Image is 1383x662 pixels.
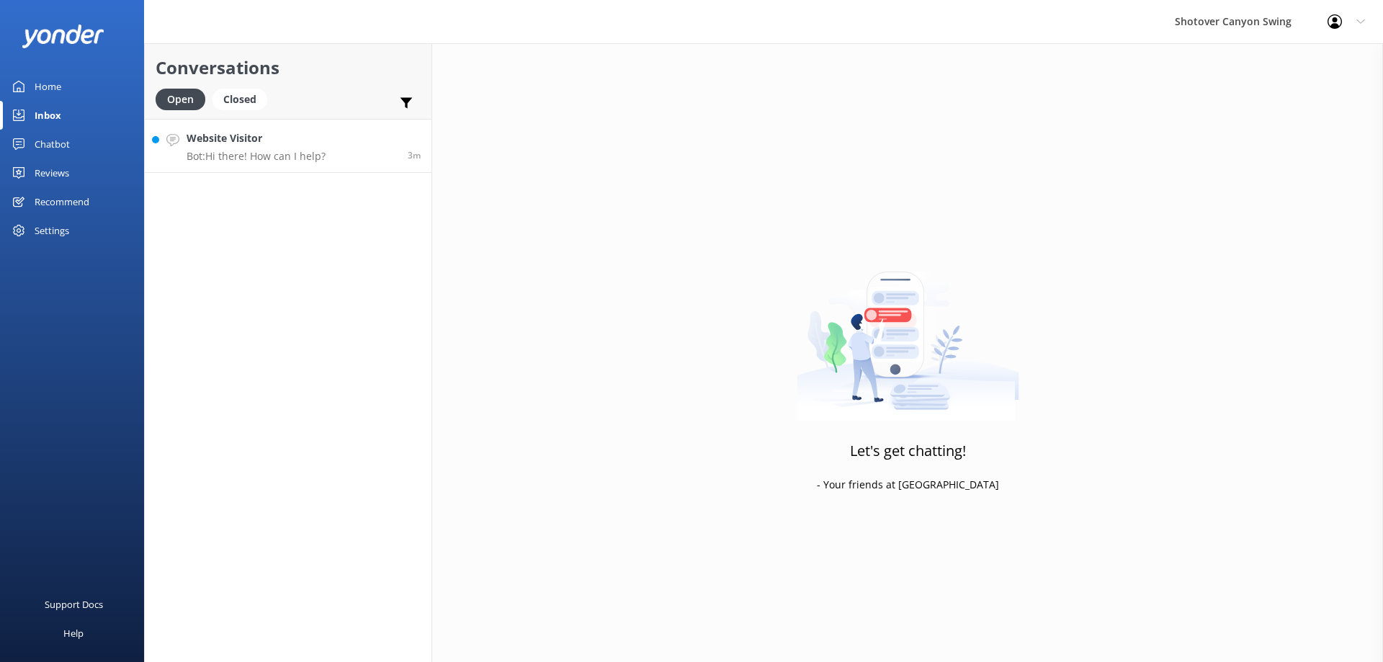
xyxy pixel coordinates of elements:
[817,477,999,493] p: - Your friends at [GEOGRAPHIC_DATA]
[35,101,61,130] div: Inbox
[212,91,274,107] a: Closed
[156,89,205,110] div: Open
[145,119,431,173] a: Website VisitorBot:Hi there! How can I help?3m
[35,216,69,245] div: Settings
[187,130,326,146] h4: Website Visitor
[35,130,70,158] div: Chatbot
[45,590,103,619] div: Support Docs
[156,54,421,81] h2: Conversations
[156,91,212,107] a: Open
[35,187,89,216] div: Recommend
[35,158,69,187] div: Reviews
[187,150,326,163] p: Bot: Hi there! How can I help?
[408,149,421,161] span: Aug 23 2025 09:34am (UTC +12:00) Pacific/Auckland
[212,89,267,110] div: Closed
[22,24,104,48] img: yonder-white-logo.png
[35,72,61,101] div: Home
[850,439,966,462] h3: Let's get chatting!
[63,619,84,648] div: Help
[797,241,1019,421] img: artwork of a man stealing a conversation from at giant smartphone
